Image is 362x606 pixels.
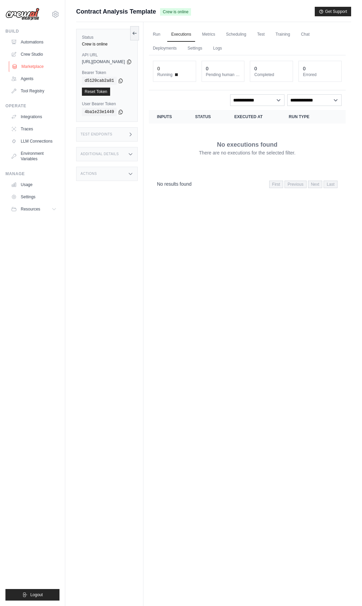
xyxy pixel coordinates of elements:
[149,110,187,124] th: Inputs
[281,110,326,124] th: Run Type
[254,65,257,72] div: 0
[81,172,97,176] h3: Actions
[271,27,294,42] a: Training
[184,41,206,56] a: Settings
[82,70,132,75] label: Bearer Token
[5,29,59,34] div: Build
[209,41,226,56] a: Logs
[8,111,59,122] a: Integrations
[76,7,156,16] span: Contract Analysis Template
[8,136,59,147] a: LLM Connections
[222,27,250,42] a: Scheduling
[8,148,59,164] a: Environment Variables
[226,110,280,124] th: Executed at
[82,108,117,116] code: 4ba1e23e1449
[82,52,132,58] label: API URL
[199,149,295,156] p: There are no executions for the selected filter.
[5,8,39,21] img: Logo
[160,8,191,16] span: Crew is online
[157,65,160,72] div: 0
[8,191,59,202] a: Settings
[149,175,346,192] nav: Pagination
[269,181,283,188] span: First
[8,124,59,134] a: Traces
[82,77,117,85] code: d5120cab2a81
[8,73,59,84] a: Agents
[82,101,132,107] label: User Bearer Token
[9,61,60,72] a: Marketplace
[206,65,209,72] div: 0
[303,65,306,72] div: 0
[167,27,195,42] a: Executions
[81,132,113,136] h3: Test Endpoints
[81,152,119,156] h3: Additional Details
[187,110,226,124] th: Status
[198,27,219,42] a: Metrics
[303,72,337,77] dt: Errored
[82,88,110,96] a: Reset Token
[21,206,40,212] span: Resources
[253,27,269,42] a: Test
[30,592,43,598] span: Logout
[8,49,59,60] a: Crew Studio
[324,181,338,188] span: Last
[82,41,132,47] div: Crew is online
[8,37,59,48] a: Automations
[149,41,181,56] a: Deployments
[269,181,338,188] nav: Pagination
[157,72,173,77] span: Running
[308,181,323,188] span: Next
[8,86,59,96] a: Tool Registry
[8,179,59,190] a: Usage
[217,140,277,149] p: No executions found
[285,181,307,188] span: Previous
[5,589,59,601] button: Logout
[149,110,346,192] section: Crew executions table
[82,59,125,65] span: [URL][DOMAIN_NAME]
[297,27,313,42] a: Chat
[5,103,59,109] div: Operate
[5,171,59,177] div: Manage
[206,72,240,77] dt: Pending human input
[157,181,192,187] p: No results found
[254,72,289,77] dt: Completed
[82,35,132,40] label: Status
[149,27,165,42] a: Run
[8,204,59,215] button: Resources
[315,7,351,16] button: Get Support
